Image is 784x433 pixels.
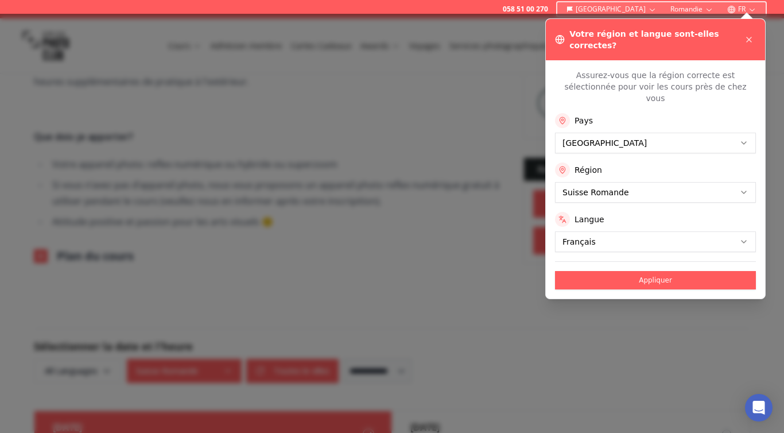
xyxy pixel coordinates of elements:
[723,2,761,16] button: FR
[575,164,602,176] label: Région
[555,69,756,104] p: Assurez-vous que la région correcte est sélectionnée pour voir les cours près de chez vous
[575,214,604,225] label: Langue
[745,394,773,422] div: Open Intercom Messenger
[666,2,718,16] button: Romandie
[569,28,742,51] h3: Votre région et langue sont-elles correctes?
[562,2,661,16] button: [GEOGRAPHIC_DATA]
[575,115,593,126] label: Pays
[503,5,548,14] a: 058 51 00 270
[555,271,756,289] button: Appliquer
